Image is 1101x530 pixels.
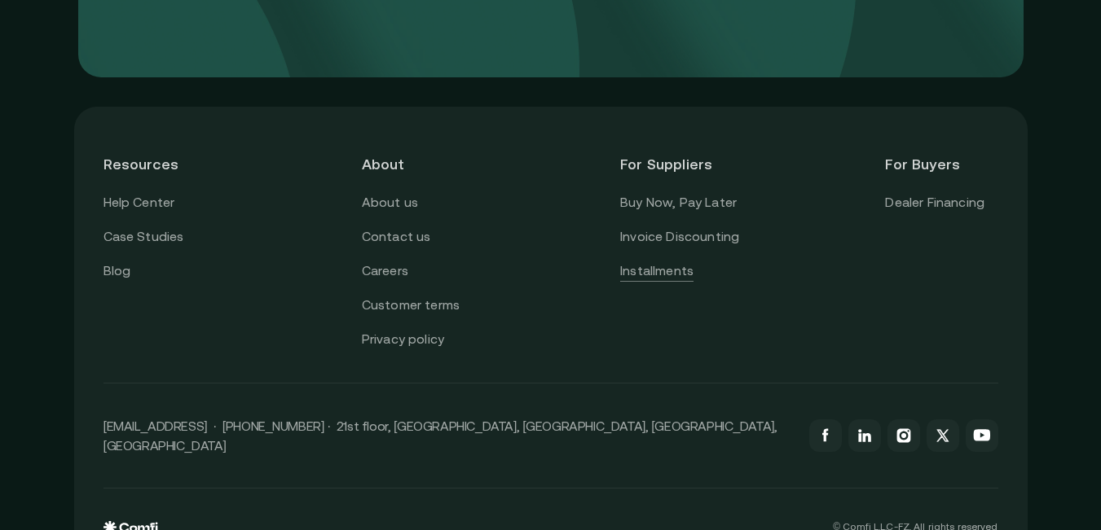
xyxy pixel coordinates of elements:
[620,192,737,213] a: Buy Now, Pay Later
[620,136,739,192] header: For Suppliers
[103,136,216,192] header: Resources
[620,261,694,282] a: Installments
[362,226,431,247] a: Contact us
[103,226,184,247] a: Case Studies
[362,329,444,350] a: Privacy policy
[362,136,474,192] header: About
[362,261,408,282] a: Careers
[620,226,739,247] a: Invoice Discounting
[362,295,460,316] a: Customer terms
[103,261,131,282] a: Blog
[362,192,418,213] a: About us
[885,136,998,192] header: For Buyers
[103,192,175,213] a: Help Center
[103,416,793,455] p: [EMAIL_ADDRESS] · [PHONE_NUMBER] · 21st floor, [GEOGRAPHIC_DATA], [GEOGRAPHIC_DATA], [GEOGRAPHIC_...
[885,192,984,213] a: Dealer Financing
